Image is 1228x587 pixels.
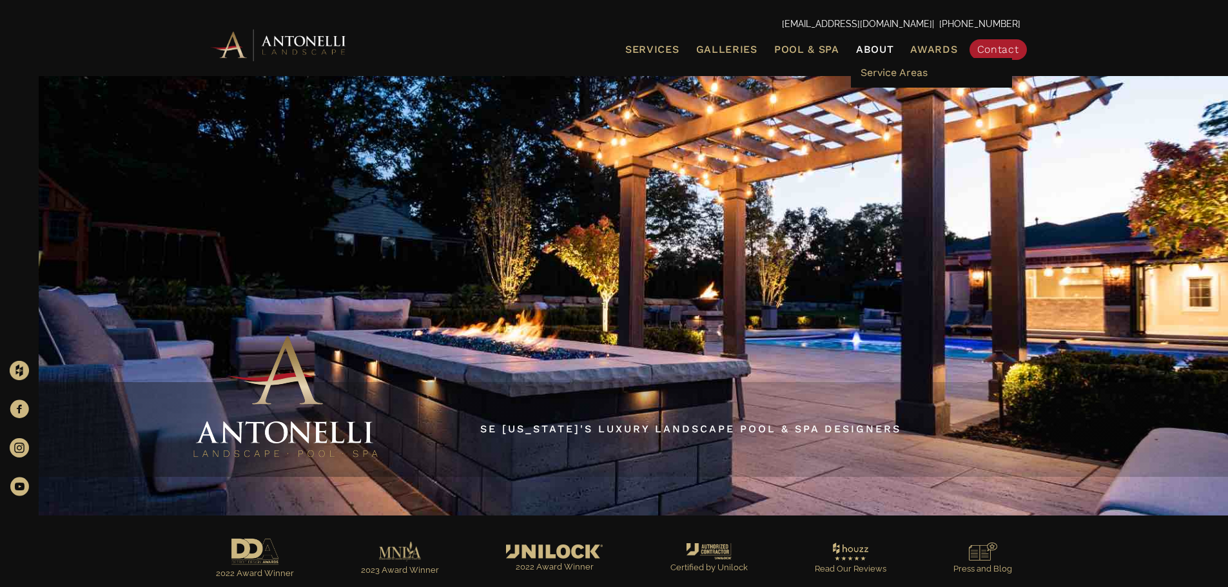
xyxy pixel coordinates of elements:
img: Antonelli Stacked Logo [189,331,382,464]
span: Services [625,44,679,55]
a: Galleries [691,41,763,58]
a: Go to https://antonellilandscape.com/pool-and-spa/executive-sweet/ [195,535,315,584]
a: Pool & Spa [769,41,844,58]
span: Galleries [696,43,757,55]
img: Antonelli Horizontal Logo [208,27,350,63]
a: Go to https://antonellilandscape.com/featured-projects/the-white-house/ [485,541,623,578]
img: Houzz [10,361,29,380]
span: Service Areas [861,66,928,79]
a: About [851,41,899,58]
a: SE [US_STATE]'s Luxury Landscape Pool & Spa Designers [480,423,901,435]
a: Go to https://antonellilandscape.com/unilock-authorized-contractor/ [649,540,768,579]
span: About [856,44,894,55]
a: Go to https://antonellilandscape.com/pool-and-spa/dont-stop-believing/ [340,538,460,582]
a: Services [620,41,685,58]
a: [EMAIL_ADDRESS][DOMAIN_NAME] [782,19,932,29]
a: Contact [970,39,1027,60]
p: | [PHONE_NUMBER] [208,16,1020,33]
span: Pool & Spa [774,43,839,55]
span: Awards [910,43,957,55]
a: Awards [905,41,962,58]
span: Contact [977,43,1019,55]
a: Service Areas [851,58,1012,88]
a: Go to https://antonellilandscape.com/press-media/ [933,539,1033,580]
a: Go to https://www.houzz.com/professionals/landscape-architects-and-landscape-designers/antonelli-... [794,539,907,581]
